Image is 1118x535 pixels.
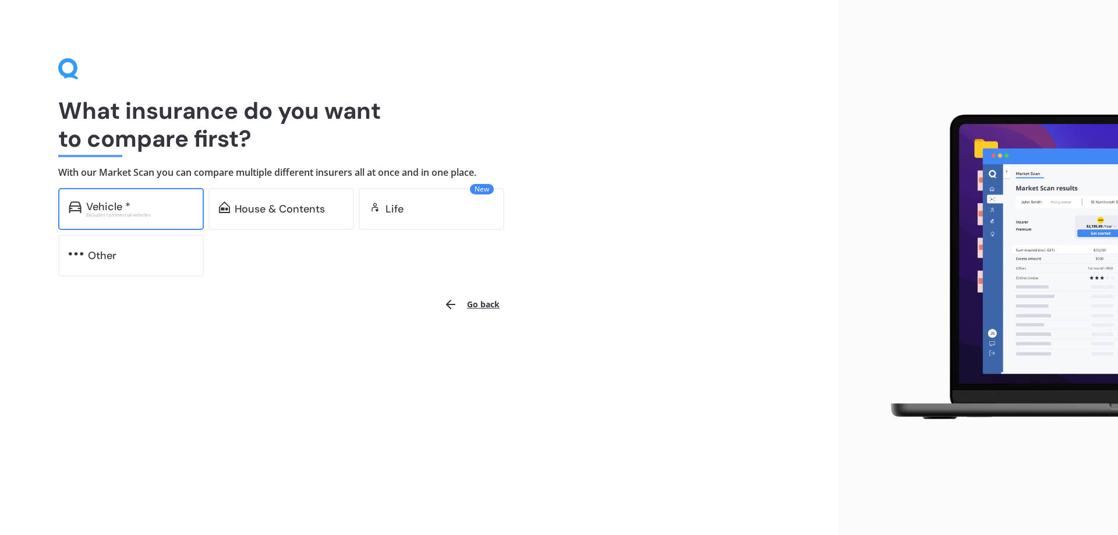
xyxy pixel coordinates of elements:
[58,166,780,179] h4: With our Market Scan you can compare multiple different insurers all at once and in one place.
[69,248,83,260] img: other.81dba5aafe580aa69f38.svg
[86,201,130,212] div: Vehicle *
[369,201,381,213] img: life.f720d6a2d7cdcd3ad642.svg
[235,203,325,215] div: House & Contents
[437,290,507,318] button: Go back
[470,184,494,194] span: New
[874,108,1118,428] img: laptop.webp
[219,201,230,213] img: home-and-contents.b802091223b8502ef2dd.svg
[88,250,116,261] div: Other
[86,212,193,217] div: Excludes commercial vehicles
[58,97,780,153] h1: What insurance do you want to compare first?
[385,203,404,215] div: Life
[69,201,82,213] img: car.f15378c7a67c060ca3f3.svg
